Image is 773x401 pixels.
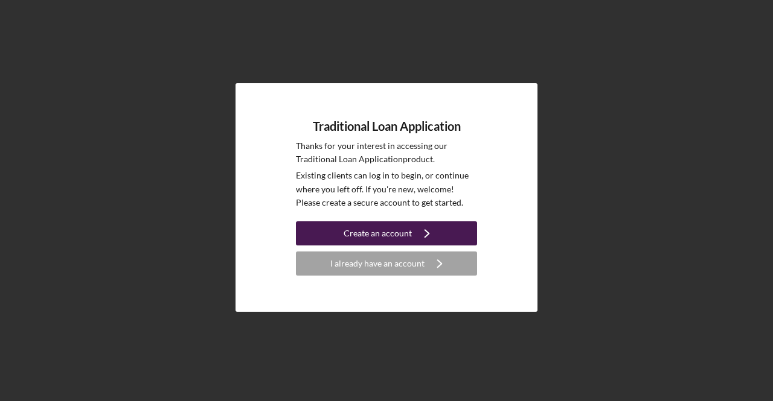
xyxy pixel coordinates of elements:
a: Create an account [296,221,477,248]
p: Existing clients can log in to begin, or continue where you left off. If you're new, welcome! Ple... [296,169,477,209]
button: I already have an account [296,251,477,276]
div: Create an account [344,221,412,245]
button: Create an account [296,221,477,245]
div: I already have an account [330,251,425,276]
h4: Traditional Loan Application [313,119,461,133]
p: Thanks for your interest in accessing our Traditional Loan Application product. [296,139,477,166]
